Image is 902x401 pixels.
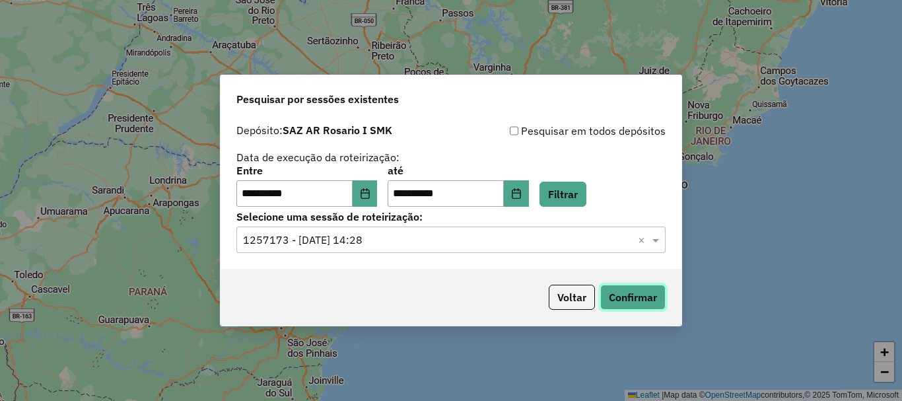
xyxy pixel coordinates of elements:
[388,163,528,178] label: até
[600,285,666,310] button: Confirmar
[236,149,399,165] label: Data de execução da roteirização:
[638,232,649,248] span: Clear all
[451,123,666,139] div: Pesquisar em todos depósitos
[353,180,378,207] button: Choose Date
[504,180,529,207] button: Choose Date
[283,124,392,137] strong: SAZ AR Rosario I SMK
[236,91,399,107] span: Pesquisar por sessões existentes
[539,182,586,207] button: Filtrar
[549,285,595,310] button: Voltar
[236,209,666,225] label: Selecione uma sessão de roteirização:
[236,122,392,138] label: Depósito:
[236,163,377,178] label: Entre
